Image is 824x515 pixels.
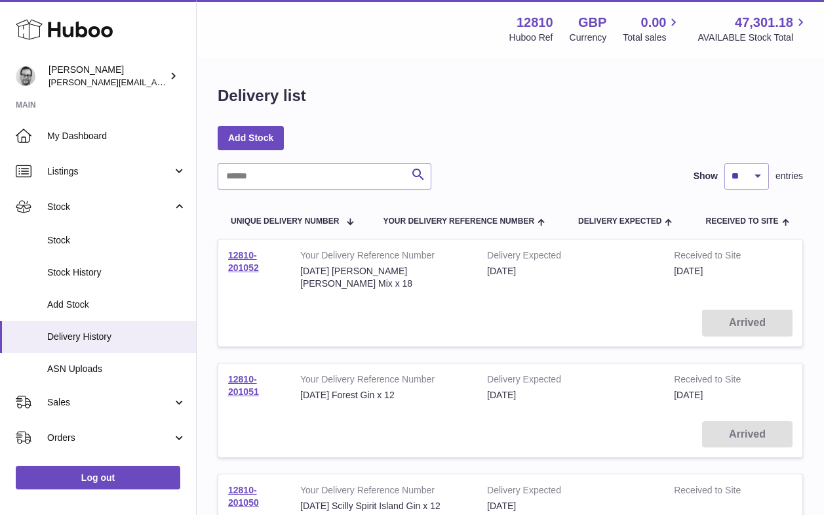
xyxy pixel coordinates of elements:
[218,126,284,150] a: Add Stock
[300,265,467,290] div: [DATE] [PERSON_NAME] [PERSON_NAME] Mix x 18
[674,373,759,389] strong: Received to Site
[47,396,172,409] span: Sales
[674,390,703,400] span: [DATE]
[705,217,778,226] span: Received to Site
[300,500,467,512] div: [DATE] Scilly Spirit Island Gin x 12
[47,165,172,178] span: Listings
[300,389,467,402] div: [DATE] Forest Gin x 12
[775,170,803,182] span: entries
[231,217,339,226] span: Unique Delivery Number
[218,85,306,106] h1: Delivery list
[487,389,654,402] div: [DATE]
[735,14,793,31] span: 47,301.18
[300,484,467,500] strong: Your Delivery Reference Number
[228,250,259,273] a: 12810-201052
[623,14,681,44] a: 0.00 Total sales
[674,266,703,276] span: [DATE]
[623,31,681,44] span: Total sales
[570,31,607,44] div: Currency
[509,31,553,44] div: Huboo Ref
[578,14,606,31] strong: GBP
[578,217,661,226] span: Delivery Expected
[697,14,808,44] a: 47,301.18 AVAILABLE Stock Total
[641,14,667,31] span: 0.00
[383,217,534,226] span: Your Delivery Reference Number
[300,249,467,265] strong: Your Delivery Reference Number
[49,64,167,89] div: [PERSON_NAME]
[487,265,654,278] div: [DATE]
[697,31,808,44] span: AVAILABLE Stock Total
[228,485,259,508] a: 12810-201050
[674,249,759,265] strong: Received to Site
[300,373,467,389] strong: Your Delivery Reference Number
[674,484,759,500] strong: Received to Site
[47,234,186,247] span: Stock
[487,484,654,500] strong: Delivery Expected
[49,77,263,87] span: [PERSON_NAME][EMAIL_ADDRESS][DOMAIN_NAME]
[47,363,186,375] span: ASN Uploads
[47,201,172,213] span: Stock
[487,373,654,389] strong: Delivery Expected
[47,432,172,444] span: Orders
[47,130,186,142] span: My Dashboard
[47,266,186,279] span: Stock History
[487,249,654,265] strong: Delivery Expected
[694,170,718,182] label: Show
[47,331,186,343] span: Delivery History
[517,14,553,31] strong: 12810
[16,66,35,86] img: alex@digidistiller.com
[487,500,654,512] div: [DATE]
[228,374,259,397] a: 12810-201051
[16,466,180,489] a: Log out
[47,299,186,311] span: Add Stock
